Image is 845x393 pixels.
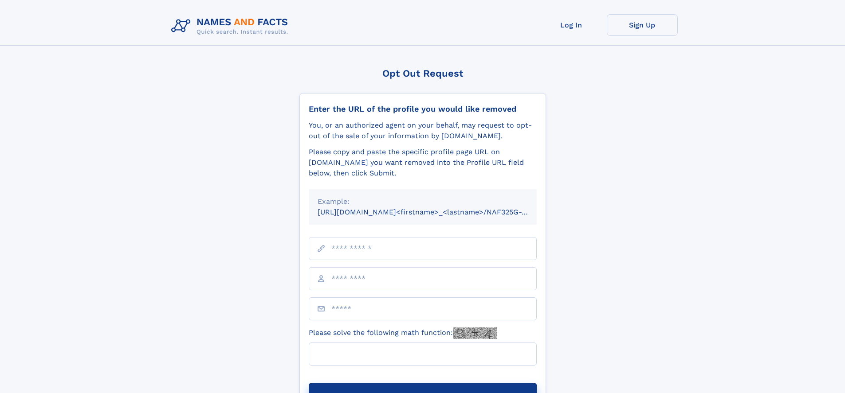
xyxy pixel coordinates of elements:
[536,14,607,36] a: Log In
[299,68,546,79] div: Opt Out Request
[309,327,497,339] label: Please solve the following math function:
[168,14,295,38] img: Logo Names and Facts
[607,14,678,36] a: Sign Up
[318,208,554,216] small: [URL][DOMAIN_NAME]<firstname>_<lastname>/NAF325G-xxxxxxxx
[309,104,537,114] div: Enter the URL of the profile you would like removed
[309,147,537,179] div: Please copy and paste the specific profile page URL on [DOMAIN_NAME] you want removed into the Pr...
[318,196,528,207] div: Example:
[309,120,537,141] div: You, or an authorized agent on your behalf, may request to opt-out of the sale of your informatio...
